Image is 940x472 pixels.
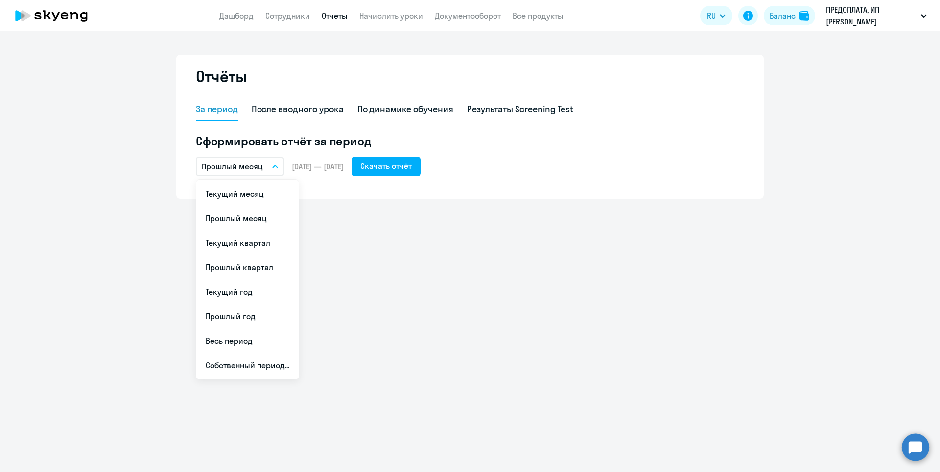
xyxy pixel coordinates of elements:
a: Документооборот [435,11,501,21]
button: Прошлый месяц [196,157,284,176]
a: Дашборд [219,11,254,21]
p: Прошлый месяц [202,161,263,172]
h5: Сформировать отчёт за период [196,133,744,149]
div: Скачать отчёт [360,160,412,172]
div: Результаты Screening Test [467,103,574,116]
ul: RU [196,180,299,379]
a: Сотрудники [265,11,310,21]
a: Все продукты [513,11,564,21]
span: RU [707,10,716,22]
a: Отчеты [322,11,348,21]
button: Скачать отчёт [352,157,421,176]
a: Начислить уроки [359,11,423,21]
div: За период [196,103,238,116]
div: Баланс [770,10,796,22]
button: Балансbalance [764,6,815,25]
p: ПРЕДОПЛАТА, ИП [PERSON_NAME] [826,4,917,27]
button: ПРЕДОПЛАТА, ИП [PERSON_NAME] [821,4,932,27]
img: balance [799,11,809,21]
div: После вводного урока [252,103,344,116]
button: RU [700,6,732,25]
div: По динамике обучения [357,103,453,116]
span: [DATE] — [DATE] [292,161,344,172]
h2: Отчёты [196,67,247,86]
